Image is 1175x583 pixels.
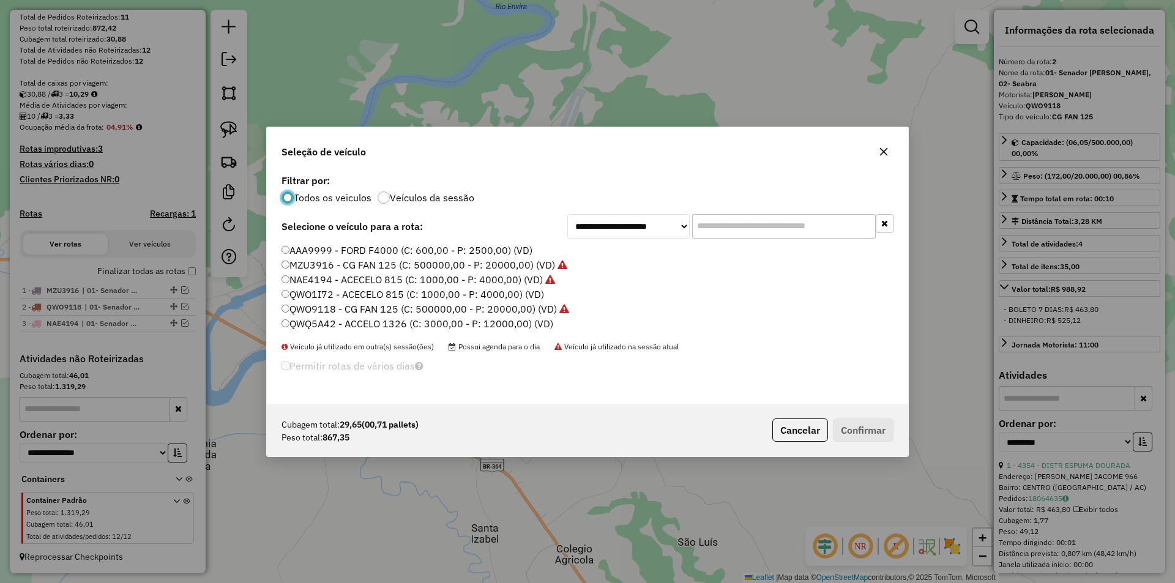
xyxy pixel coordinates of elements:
[282,144,366,159] span: Seleção de veículo
[282,173,893,188] label: Filtrar por:
[282,275,289,283] input: NAE4194 - ACECELO 815 (C: 1000,00 - P: 4000,00) (VD)
[559,304,569,314] i: Veículo já utilizado na sessão atual
[554,342,679,351] span: Veículo já utilizado na sessão atual
[282,290,289,298] input: QWO1I72 - ACECELO 815 (C: 1000,00 - P: 4000,00) (VD)
[282,243,532,258] label: AAA9999 - FORD F4000 (C: 600,00 - P: 2500,00) (VD)
[282,246,289,254] input: AAA9999 - FORD F4000 (C: 600,00 - P: 2500,00) (VD)
[340,418,419,431] strong: 29,65
[390,193,474,202] label: Veículos da sessão
[282,354,423,377] label: Permitir rotas de vários dias
[558,260,567,270] i: Veículo já utilizado na sessão atual
[323,431,349,444] strong: 867,35
[282,287,544,302] label: QWO1I72 - ACECELO 815 (C: 1000,00 - P: 4000,00) (VD)
[282,261,289,269] input: MZU3916 - CG FAN 125 (C: 500000,00 - P: 20000,00) (VD)
[362,419,419,430] span: (00,71 pallets)
[294,193,371,202] label: Todos os veiculos
[449,342,540,351] span: Possui agenda para o dia
[282,342,434,351] span: Veículo já utilizado em outra(s) sessão(ões)
[772,418,828,442] button: Cancelar
[282,220,423,232] strong: Selecione o veículo para a rota:
[415,361,423,371] i: Selecione pelo menos um veículo
[282,258,567,272] label: MZU3916 - CG FAN 125 (C: 500000,00 - P: 20000,00) (VD)
[282,305,289,313] input: QWO9118 - CG FAN 125 (C: 500000,00 - P: 20000,00) (VD)
[545,275,555,284] i: Veículo já utilizado na sessão atual
[282,431,323,444] span: Peso total:
[282,362,289,369] input: Permitir rotas de vários dias
[282,418,340,431] span: Cubagem total:
[282,316,553,331] label: QWQ5A42 - ACCELO 1326 (C: 3000,00 - P: 12000,00) (VD)
[282,302,569,316] label: QWO9118 - CG FAN 125 (C: 500000,00 - P: 20000,00) (VD)
[282,319,289,327] input: QWQ5A42 - ACCELO 1326 (C: 3000,00 - P: 12000,00) (VD)
[282,272,555,287] label: NAE4194 - ACECELO 815 (C: 1000,00 - P: 4000,00) (VD)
